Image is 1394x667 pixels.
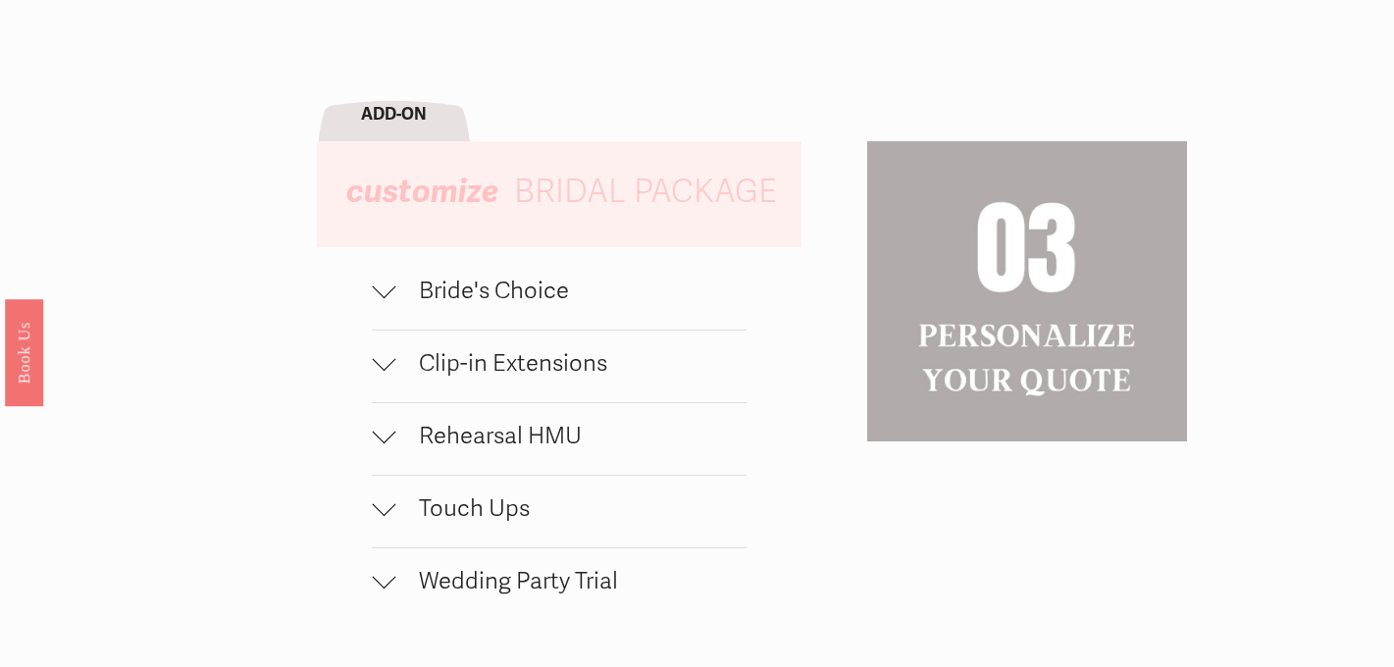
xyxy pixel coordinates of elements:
[372,258,747,330] button: Bride's Choice
[372,548,747,620] button: Wedding Party Trial
[395,277,747,305] span: Bride's Choice
[5,299,43,406] a: Book Us
[361,104,427,125] strong: ADD-ON
[372,476,747,547] button: Touch Ups
[372,331,747,402] button: Clip-in Extensions
[514,172,777,212] span: BRIDAL PACKAGE
[372,403,747,475] button: Rehearsal HMU
[395,422,747,450] span: Rehearsal HMU
[395,349,747,378] span: Clip-in Extensions
[346,172,498,212] em: customize
[395,567,747,595] span: Wedding Party Trial
[395,494,747,523] span: Touch Ups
